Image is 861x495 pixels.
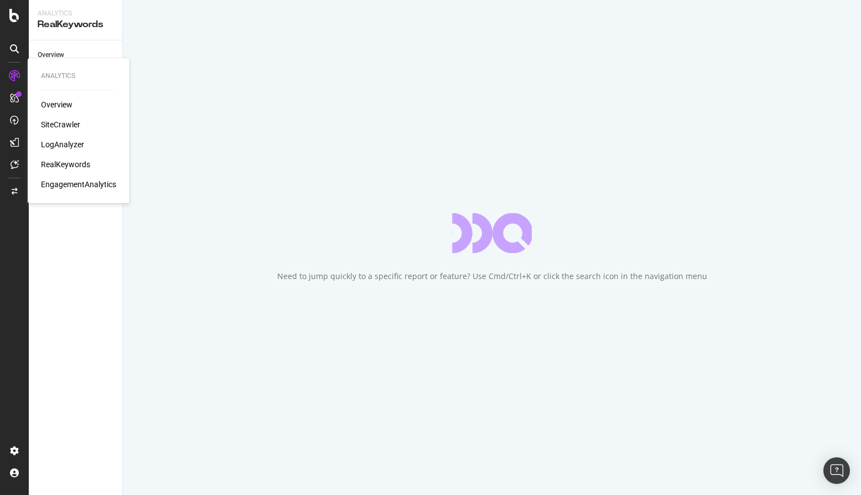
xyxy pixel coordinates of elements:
[38,49,115,61] a: Overview
[41,139,84,150] a: LogAnalyzer
[38,49,64,61] div: Overview
[41,71,116,81] div: Analytics
[41,179,116,190] a: EngagementAnalytics
[38,9,113,18] div: Analytics
[38,18,113,31] div: RealKeywords
[452,213,532,253] div: animation
[41,159,90,170] a: RealKeywords
[41,99,72,110] a: Overview
[823,457,850,484] div: Open Intercom Messenger
[277,271,707,282] div: Need to jump quickly to a specific report or feature? Use Cmd/Ctrl+K or click the search icon in ...
[41,119,80,130] a: SiteCrawler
